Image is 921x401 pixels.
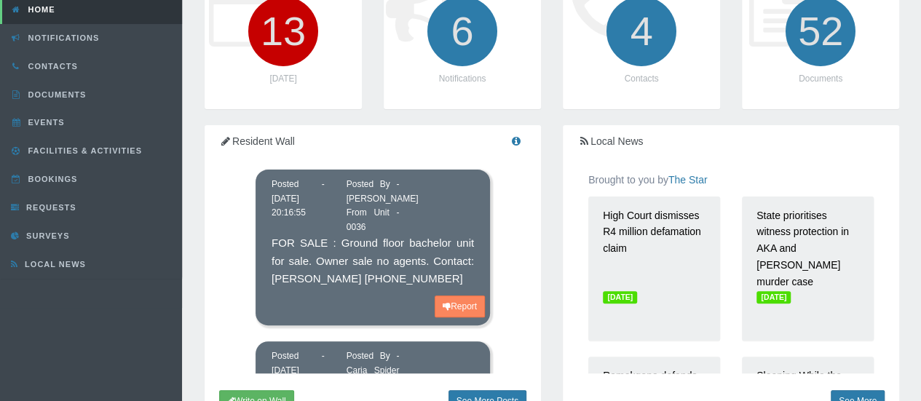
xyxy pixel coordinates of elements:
[603,291,637,303] span: [DATE]
[588,172,874,188] p: Brought to you by
[219,136,526,147] h5: Resident Wall
[756,72,885,86] p: Documents
[25,33,100,42] span: Notifications
[25,175,78,183] span: Bookings
[25,118,65,127] span: Events
[25,146,142,155] span: Facilities & Activities
[577,136,885,147] h5: Local News
[756,207,859,280] p: State prioritises witness protection in AKA and [PERSON_NAME] murder case
[23,203,76,212] span: Requests
[435,295,485,317] button: Report
[668,174,708,186] a: The Star
[742,196,874,341] a: State prioritises witness protection in AKA and [PERSON_NAME] murder case [DATE]
[398,72,526,86] p: Notifications
[577,72,705,86] p: Contacts
[272,234,474,287] p: FOR SALE : Ground floor bachelor unit for sale. Owner sale no agents. Contact: [PERSON_NAME] [PHO...
[603,207,705,280] p: High Court dismisses R4 million defamation claim
[261,178,336,221] div: Posted - [DATE] 20:16:55
[219,72,347,86] p: [DATE]
[21,260,86,269] span: Local News
[25,62,78,71] span: Contacts
[23,231,69,240] span: Surveys
[336,178,411,234] div: Posted By - [PERSON_NAME] From Unit - 0036
[756,291,791,303] span: [DATE]
[588,196,720,341] a: High Court dismisses R4 million defamation claim [DATE]
[25,5,55,14] span: Home
[25,90,87,99] span: Documents
[261,349,336,392] div: Posted - [DATE] 08:31:54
